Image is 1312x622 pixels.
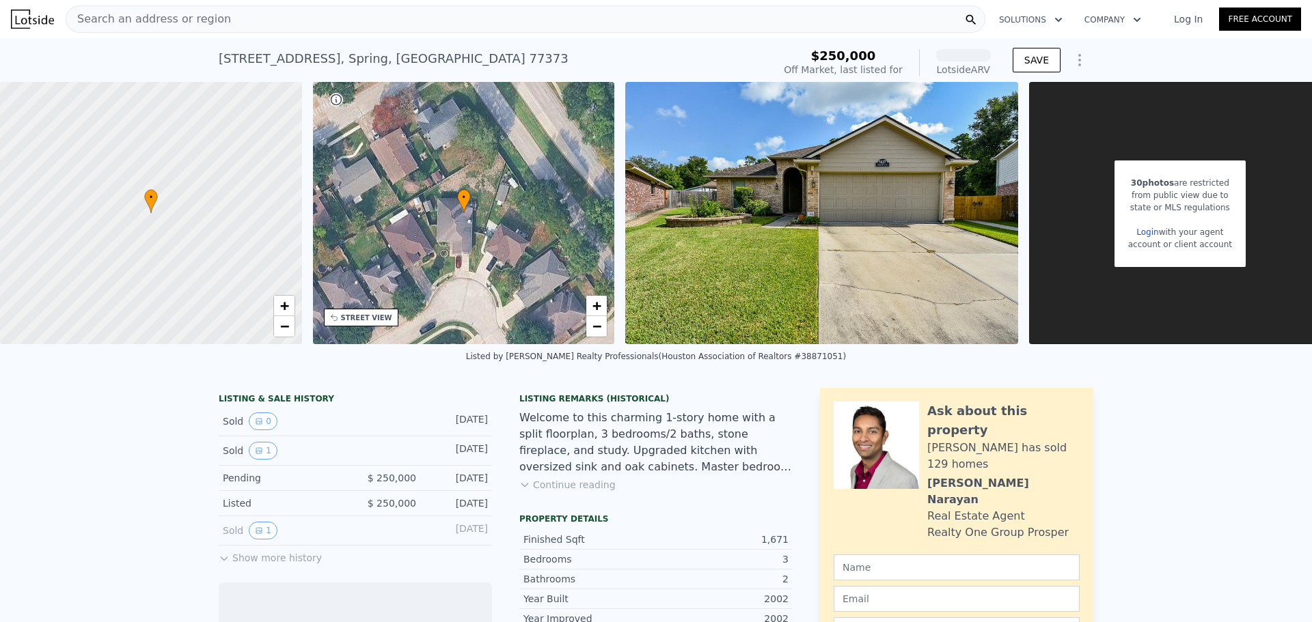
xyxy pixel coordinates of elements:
span: $250,000 [811,48,876,63]
button: SAVE [1013,48,1061,72]
div: Sold [223,522,344,539]
div: STREET VIEW [341,313,392,323]
div: Realty One Group Prosper [927,524,1069,541]
div: Sold [223,412,344,430]
button: Continue reading [519,478,616,492]
div: are restricted [1128,177,1232,189]
div: • [457,189,471,213]
div: 2002 [656,592,789,606]
div: 1,671 [656,533,789,546]
div: [DATE] [427,496,488,510]
div: Year Built [523,592,656,606]
button: Show more history [219,546,322,565]
div: Off Market, last listed for [784,63,903,76]
div: Finished Sqft [523,533,656,546]
img: Sale: 158964108 Parcel: 110798796 [625,82,1018,344]
button: Solutions [988,8,1074,32]
div: Lotside ARV [936,63,991,76]
div: Ask about this property [927,401,1080,440]
img: Lotside [11,10,54,29]
div: state or MLS regulations [1128,201,1232,214]
span: − [279,317,288,335]
div: Welcome to this charming 1-story home with a split floorplan, 3 bedrooms/2 baths, stone fireplace... [519,410,793,475]
div: [DATE] [427,522,488,539]
div: Listed by [PERSON_NAME] Realty Professionals (Houston Association of Realtors #38871051) [466,352,846,361]
div: [STREET_ADDRESS] , Spring , [GEOGRAPHIC_DATA] 77373 [219,49,569,68]
div: Bedrooms [523,552,656,566]
div: [PERSON_NAME] Narayan [927,475,1080,508]
div: Listed [223,496,344,510]
button: View historical data [249,442,277,460]
input: Email [834,586,1080,612]
a: Zoom in [586,296,607,316]
span: with your agent [1159,227,1224,237]
span: − [592,317,601,335]
div: 2 [656,572,789,586]
button: Show Options [1066,46,1093,74]
a: Zoom out [586,316,607,337]
a: Log In [1158,12,1219,26]
div: [DATE] [427,412,488,430]
div: Real Estate Agent [927,508,1025,524]
div: account or client account [1128,238,1232,251]
div: Sold [223,442,344,460]
div: Property details [519,513,793,524]
div: [DATE] [427,442,488,460]
a: Free Account [1219,8,1301,31]
a: Zoom out [274,316,295,337]
a: Login [1136,227,1158,237]
span: Search an address or region [66,11,231,27]
a: Zoom in [274,296,295,316]
button: View historical data [249,412,277,430]
div: from public view due to [1128,189,1232,201]
button: View historical data [249,522,277,539]
span: 30 photos [1131,178,1174,188]
span: $ 250,000 [368,472,416,483]
span: • [144,191,158,203]
input: Name [834,554,1080,580]
div: Bathrooms [523,572,656,586]
div: [DATE] [427,471,488,485]
div: [PERSON_NAME] has sold 129 homes [927,440,1080,472]
div: 3 [656,552,789,566]
div: Listing Remarks (Historical) [519,393,793,404]
button: Company [1074,8,1152,32]
span: • [457,191,471,203]
div: LISTING & SALE HISTORY [219,393,492,407]
span: + [592,297,601,314]
span: + [279,297,288,314]
span: $ 250,000 [368,498,416,509]
div: Pending [223,471,344,485]
div: • [144,189,158,213]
